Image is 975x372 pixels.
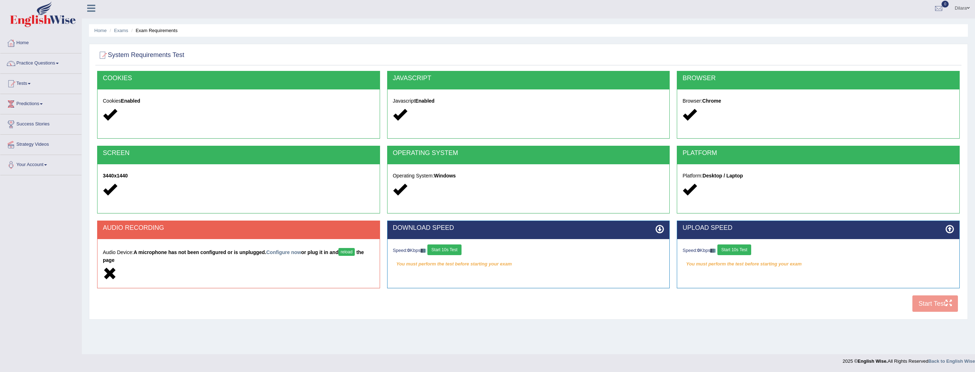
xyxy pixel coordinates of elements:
[434,173,456,179] strong: Windows
[682,224,954,232] h2: UPLOAD SPEED
[393,259,664,269] em: You must perform the test before starting your exam
[682,259,954,269] em: You must perform the test before starting your exam
[0,114,81,132] a: Success Stories
[843,354,975,365] div: 2025 © All Rights Reserved
[103,249,364,263] strong: A microphone has not been configured or is unplugged. or plug it in and the page
[0,94,81,112] a: Predictions
[682,244,954,257] div: Speed: Kbps
[702,173,743,179] strong: Desktop / Laptop
[427,244,461,255] button: Start 10s Test
[0,135,81,153] a: Strategy Videos
[407,248,410,253] strong: 0
[942,1,949,7] span: 0
[393,150,664,157] h2: OPERATING SYSTEM
[103,248,374,263] h5: Audio Device:
[393,173,664,179] h5: Operating System:
[717,244,751,255] button: Start 10s Test
[928,358,975,364] a: Back to English Wise
[266,249,301,255] a: Configure now
[121,98,140,104] strong: Enabled
[103,173,128,179] strong: 3440x1440
[858,358,887,364] strong: English Wise.
[682,98,954,104] h5: Browser:
[682,173,954,179] h5: Platform:
[103,98,374,104] h5: Cookies
[697,248,700,253] strong: 0
[103,224,374,232] h2: AUDIO RECORDING
[0,74,81,92] a: Tests
[415,98,434,104] strong: Enabled
[130,27,178,34] li: Exam Requirements
[702,98,721,104] strong: Chrome
[393,98,664,104] h5: Javascript
[97,50,184,61] h2: System Requirements Test
[393,244,664,257] div: Speed: Kbps
[114,28,128,33] a: Exams
[0,33,81,51] a: Home
[94,28,107,33] a: Home
[0,53,81,71] a: Practice Questions
[393,224,664,232] h2: DOWNLOAD SPEED
[103,75,374,82] h2: COOKIES
[421,249,426,253] img: ajax-loader-fb-connection.gif
[393,75,664,82] h2: JAVASCRIPT
[0,155,81,173] a: Your Account
[710,249,716,253] img: ajax-loader-fb-connection.gif
[338,248,354,256] button: reload
[103,150,374,157] h2: SCREEN
[682,150,954,157] h2: PLATFORM
[682,75,954,82] h2: BROWSER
